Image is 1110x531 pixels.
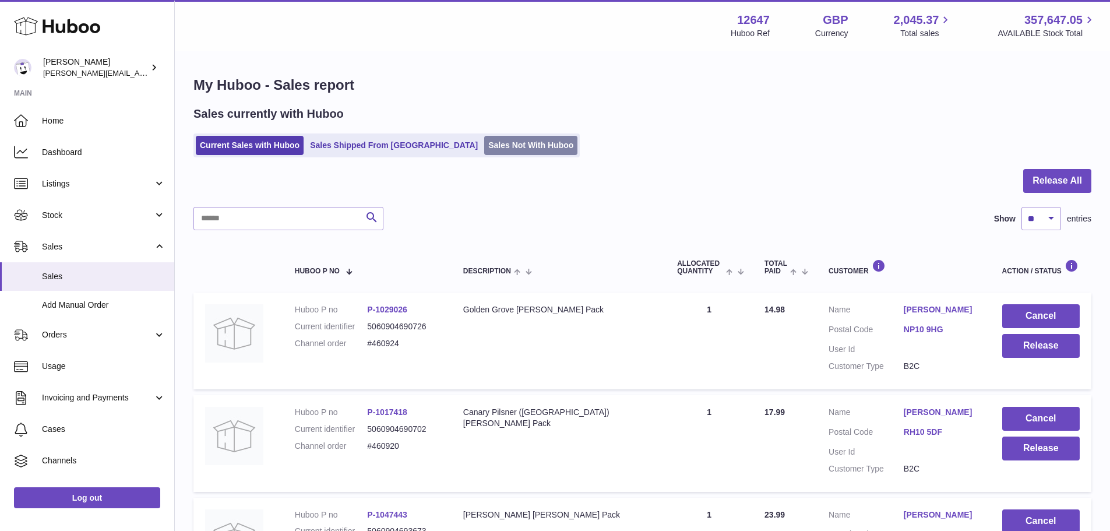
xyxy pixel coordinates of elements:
[665,293,753,389] td: 1
[904,427,979,438] a: RH10 5DF
[43,57,148,79] div: [PERSON_NAME]
[196,136,304,155] a: Current Sales with Huboo
[193,76,1091,94] h1: My Huboo - Sales report
[1024,12,1083,28] span: 357,647.05
[665,395,753,492] td: 1
[42,424,165,435] span: Cases
[306,136,482,155] a: Sales Shipped From [GEOGRAPHIC_DATA]
[829,407,904,421] dt: Name
[367,441,440,452] dd: #460920
[677,260,723,275] span: ALLOCATED Quantity
[764,305,785,314] span: 14.98
[998,28,1096,39] span: AVAILABLE Stock Total
[14,59,31,76] img: peter@pinter.co.uk
[1067,213,1091,224] span: entries
[764,407,785,417] span: 17.99
[829,446,904,458] dt: User Id
[994,213,1016,224] label: Show
[367,338,440,349] dd: #460924
[205,407,263,465] img: no-photo.jpg
[42,361,165,372] span: Usage
[367,321,440,332] dd: 5060904690726
[463,407,654,429] div: Canary Pilsner ([GEOGRAPHIC_DATA]) [PERSON_NAME] Pack
[829,361,904,372] dt: Customer Type
[829,304,904,318] dt: Name
[829,324,904,338] dt: Postal Code
[1023,169,1091,193] button: Release All
[193,106,344,122] h2: Sales currently with Huboo
[42,300,165,311] span: Add Manual Order
[295,424,368,435] dt: Current identifier
[463,509,654,521] div: [PERSON_NAME] [PERSON_NAME] Pack
[900,28,952,39] span: Total sales
[904,407,979,418] a: [PERSON_NAME]
[829,427,904,441] dt: Postal Code
[904,361,979,372] dd: B2C
[295,509,368,521] dt: Huboo P no
[367,424,440,435] dd: 5060904690702
[904,324,979,335] a: NP10 9HG
[904,304,979,315] a: [PERSON_NAME]
[829,344,904,355] dt: User Id
[42,241,153,252] span: Sales
[1002,437,1080,460] button: Release
[43,68,296,78] span: [PERSON_NAME][EMAIL_ADDRESS][PERSON_NAME][DOMAIN_NAME]
[14,487,160,508] a: Log out
[731,28,770,39] div: Huboo Ref
[295,441,368,452] dt: Channel order
[42,210,153,221] span: Stock
[295,304,368,315] dt: Huboo P no
[829,259,979,275] div: Customer
[295,407,368,418] dt: Huboo P no
[829,509,904,523] dt: Name
[904,463,979,474] dd: B2C
[764,260,787,275] span: Total paid
[823,12,848,28] strong: GBP
[1002,304,1080,328] button: Cancel
[484,136,577,155] a: Sales Not With Huboo
[42,329,153,340] span: Orders
[1002,259,1080,275] div: Action / Status
[42,271,165,282] span: Sales
[295,321,368,332] dt: Current identifier
[1002,334,1080,358] button: Release
[42,455,165,466] span: Channels
[205,304,263,363] img: no-photo.jpg
[42,392,153,403] span: Invoicing and Payments
[367,305,407,314] a: P-1029026
[764,510,785,519] span: 23.99
[1002,407,1080,431] button: Cancel
[367,407,407,417] a: P-1017418
[815,28,848,39] div: Currency
[894,12,953,39] a: 2,045.37 Total sales
[42,147,165,158] span: Dashboard
[829,463,904,474] dt: Customer Type
[904,509,979,521] a: [PERSON_NAME]
[463,304,654,315] div: Golden Grove [PERSON_NAME] Pack
[737,12,770,28] strong: 12647
[894,12,939,28] span: 2,045.37
[998,12,1096,39] a: 357,647.05 AVAILABLE Stock Total
[463,268,511,275] span: Description
[295,268,340,275] span: Huboo P no
[367,510,407,519] a: P-1047443
[42,115,165,126] span: Home
[295,338,368,349] dt: Channel order
[42,178,153,189] span: Listings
